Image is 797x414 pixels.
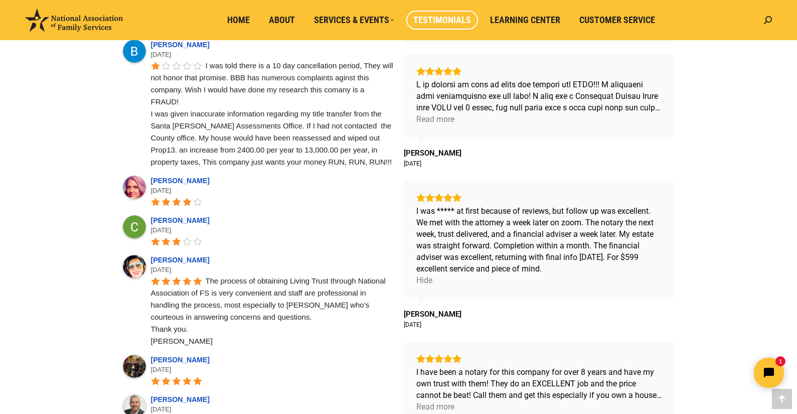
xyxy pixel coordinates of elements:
[151,216,213,224] a: [PERSON_NAME]
[151,186,394,196] div: [DATE]
[151,177,213,185] a: [PERSON_NAME]
[416,67,662,76] div: Rating: 5.0 out of 5
[416,79,662,113] div: L ip dolorsi am cons ad elits doe tempori utl ETDO!!! M aliquaeni admi veniamquisno exe ull labo!...
[404,160,421,168] div: [DATE]
[416,193,662,202] div: Rating: 5.0 out of 5
[262,11,302,30] a: About
[151,256,213,264] a: [PERSON_NAME]
[404,310,461,319] span: [PERSON_NAME]
[579,15,655,26] span: Customer Service
[220,11,257,30] a: Home
[620,349,792,396] iframe: Tidio Chat
[416,366,662,401] div: I have been a notary for this company for over 8 years and have my own trust with them! They do a...
[413,15,471,26] span: Testimonials
[151,365,394,375] div: [DATE]
[416,113,454,125] div: Read more
[151,41,213,49] a: [PERSON_NAME]
[416,401,454,412] div: Read more
[314,15,394,26] span: Services & Events
[483,11,567,30] a: Learning Center
[416,354,662,363] div: Rating: 5.0 out of 5
[151,356,213,364] a: [PERSON_NAME]
[416,205,662,274] div: I was ***** at first because of reviews, but follow up was excellent. We met with the attorney a ...
[490,15,560,26] span: Learning Center
[151,265,394,275] div: [DATE]
[404,149,461,158] a: Review by Suzanne W
[227,15,250,26] span: Home
[269,15,295,26] span: About
[151,225,394,235] div: [DATE]
[151,61,395,166] span: I was told there is a 10 day cancellation period, They will not honor that promise. BBB has numer...
[151,395,213,403] a: [PERSON_NAME]
[151,50,394,60] div: [DATE]
[151,277,388,345] span: The process of obtaining Living Trust through National Association of FS is very convenient and s...
[25,9,123,32] img: National Association of Family Services
[404,321,421,329] div: [DATE]
[572,11,662,30] a: Customer Service
[416,274,432,286] div: Hide
[404,310,461,319] a: Review by Kathryn F
[404,149,461,158] span: [PERSON_NAME]
[406,11,478,30] a: Testimonials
